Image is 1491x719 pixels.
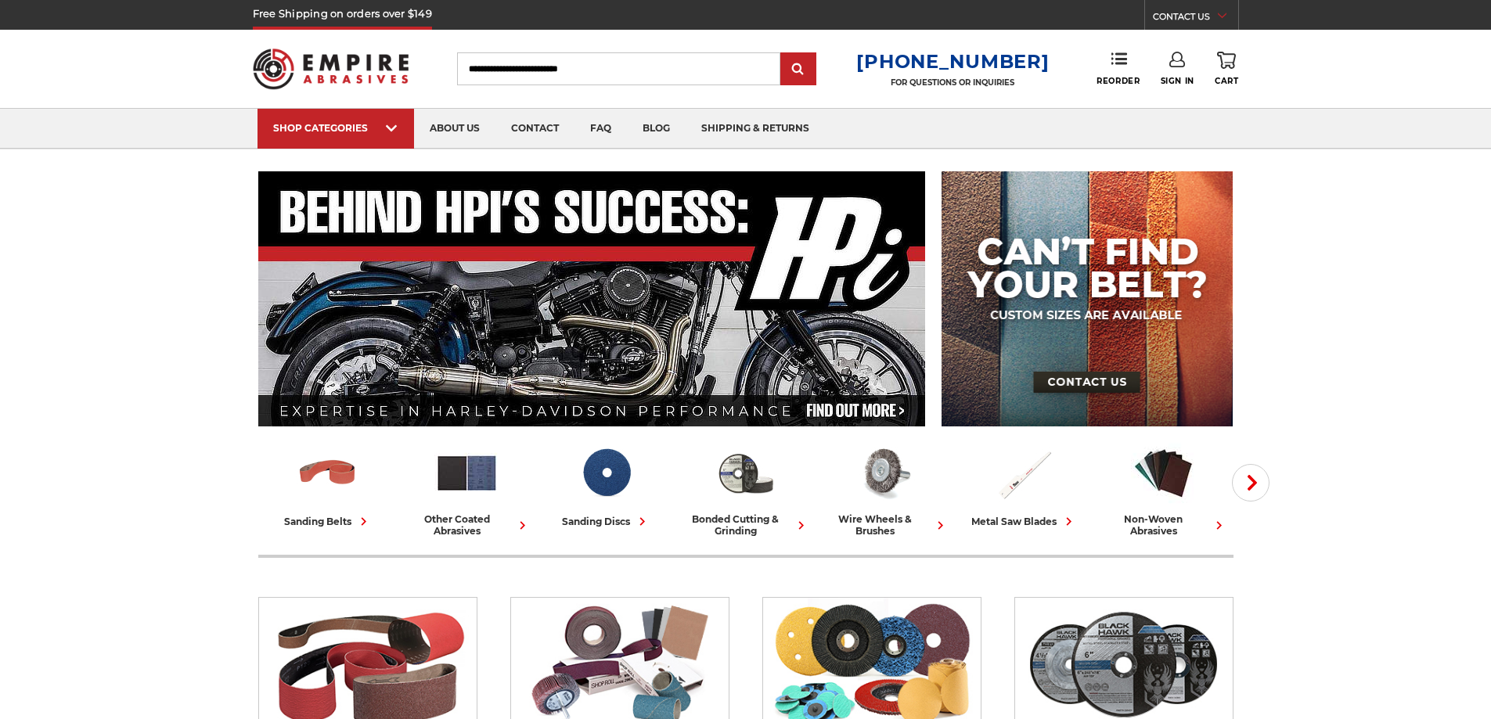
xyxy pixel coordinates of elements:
input: Submit [783,54,814,85]
img: Empire Abrasives [253,38,409,99]
img: Banner for an interview featuring Horsepower Inc who makes Harley performance upgrades featured o... [258,171,926,426]
img: promo banner for custom belts. [942,171,1233,426]
button: Next [1232,464,1270,502]
div: other coated abrasives [404,513,531,537]
div: sanding belts [284,513,372,530]
img: Sanding Belts [295,440,360,505]
a: metal saw blades [961,440,1088,530]
a: sanding discs [543,440,670,530]
p: FOR QUESTIONS OR INQUIRIES [856,77,1049,88]
a: CONTACT US [1153,8,1238,30]
a: sanding belts [265,440,391,530]
div: metal saw blades [971,513,1077,530]
img: Other Coated Abrasives [434,440,499,505]
div: SHOP CATEGORIES [273,122,398,134]
img: Metal Saw Blades [992,440,1057,505]
a: non-woven abrasives [1100,440,1227,537]
span: Cart [1215,76,1238,86]
img: Bonded Cutting & Grinding [713,440,778,505]
div: bonded cutting & grinding [682,513,809,537]
a: wire wheels & brushes [822,440,949,537]
a: blog [627,109,686,149]
div: non-woven abrasives [1100,513,1227,537]
span: Sign In [1161,76,1194,86]
img: Wire Wheels & Brushes [852,440,917,505]
a: about us [414,109,495,149]
a: [PHONE_NUMBER] [856,50,1049,73]
a: bonded cutting & grinding [682,440,809,537]
img: Sanding Discs [574,440,639,505]
a: shipping & returns [686,109,825,149]
span: Reorder [1097,76,1140,86]
a: contact [495,109,574,149]
div: sanding discs [562,513,650,530]
a: other coated abrasives [404,440,531,537]
a: Reorder [1097,52,1140,85]
a: Cart [1215,52,1238,86]
a: faq [574,109,627,149]
div: wire wheels & brushes [822,513,949,537]
img: Non-woven Abrasives [1131,440,1196,505]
